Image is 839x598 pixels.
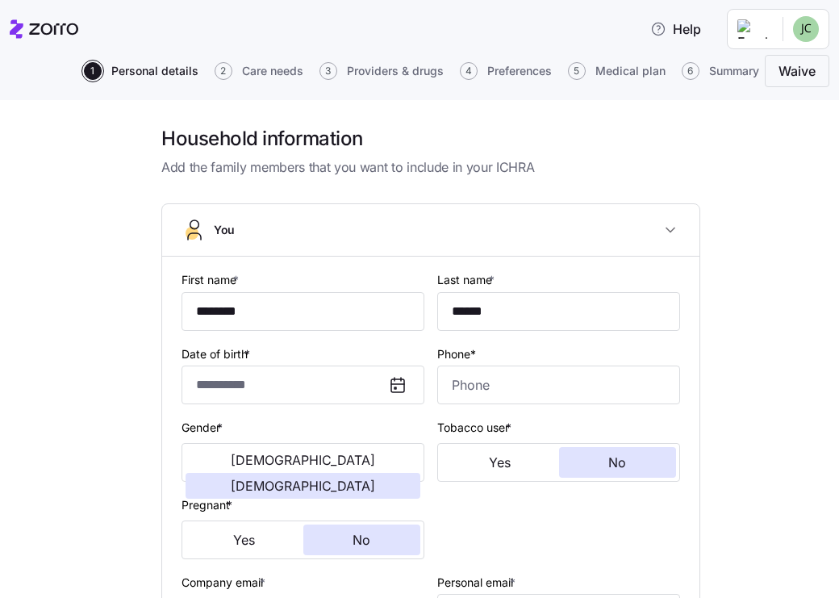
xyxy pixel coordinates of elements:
[709,65,759,77] span: Summary
[162,204,699,257] button: You
[111,65,198,77] span: Personal details
[437,419,515,437] label: Tobacco user
[84,62,198,80] button: 1Personal details
[215,62,303,80] button: 2Care needs
[437,366,680,404] input: Phone
[161,126,700,151] h1: Household information
[353,533,370,546] span: No
[765,55,829,87] button: Waive
[347,65,444,77] span: Providers & drugs
[793,16,819,42] img: 3c922eb469dc9e02383a068256e2090c
[778,61,816,81] span: Waive
[608,456,626,469] span: No
[231,454,375,466] span: [DEMOGRAPHIC_DATA]
[214,222,235,238] span: You
[682,62,699,80] span: 6
[319,62,337,80] span: 3
[437,345,476,363] label: Phone*
[81,62,198,80] a: 1Personal details
[182,271,242,289] label: First name
[84,62,102,80] span: 1
[489,456,511,469] span: Yes
[231,479,375,492] span: [DEMOGRAPHIC_DATA]
[650,19,701,39] span: Help
[161,157,700,178] span: Add the family members that you want to include in your ICHRA
[737,19,770,39] img: Employer logo
[182,574,269,592] label: Company email
[182,345,253,363] label: Date of birth
[319,62,444,80] button: 3Providers & drugs
[637,13,714,45] button: Help
[595,65,666,77] span: Medical plan
[437,574,519,592] label: Personal email
[182,419,226,437] label: Gender
[487,65,552,77] span: Preferences
[182,496,236,514] label: Pregnant
[568,62,586,80] span: 5
[568,62,666,80] button: 5Medical plan
[437,271,498,289] label: Last name
[460,62,478,80] span: 4
[242,65,303,77] span: Care needs
[215,62,232,80] span: 2
[682,62,759,80] button: 6Summary
[233,533,255,546] span: Yes
[460,62,552,80] button: 4Preferences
